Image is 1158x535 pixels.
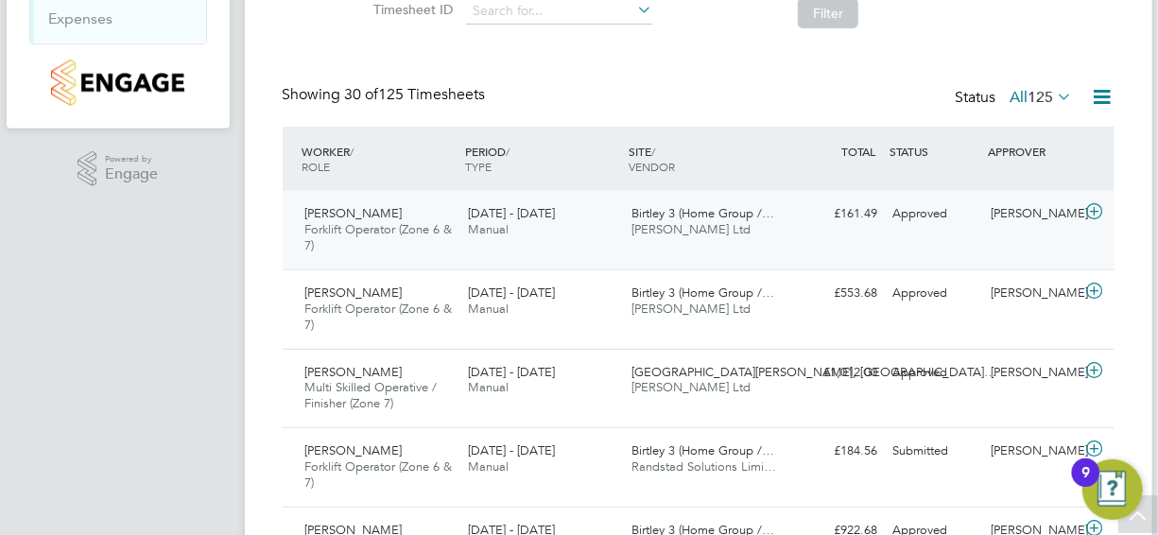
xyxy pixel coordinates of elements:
[468,364,555,380] span: [DATE] - [DATE]
[1028,88,1054,107] span: 125
[460,134,624,183] div: PERIOD
[345,85,379,104] span: 30 of
[105,151,158,167] span: Powered by
[468,285,555,301] span: [DATE] - [DATE]
[51,60,184,106] img: countryside-properties-logo-retina.png
[305,379,438,411] span: Multi Skilled Operative / Finisher (Zone 7)
[305,205,403,221] span: [PERSON_NAME]
[631,205,774,221] span: Birtley 3 (Home Group /…
[49,9,113,27] a: Expenses
[298,134,461,183] div: WORKER
[1011,88,1073,107] label: All
[465,159,492,174] span: TYPE
[468,458,509,475] span: Manual
[78,151,158,187] a: Powered byEngage
[368,1,453,18] label: Timesheet ID
[983,357,1081,388] div: [PERSON_NAME]
[787,198,886,230] div: £161.49
[305,221,453,253] span: Forklift Operator (Zone 6 & 7)
[629,159,675,174] span: VENDOR
[886,278,984,309] div: Approved
[631,221,751,237] span: [PERSON_NAME] Ltd
[886,198,984,230] div: Approved
[983,436,1081,467] div: [PERSON_NAME]
[468,442,555,458] span: [DATE] - [DATE]
[305,442,403,458] span: [PERSON_NAME]
[787,357,886,388] div: £1,012.00
[468,205,555,221] span: [DATE] - [DATE]
[886,436,984,467] div: Submitted
[631,442,774,458] span: Birtley 3 (Home Group /…
[631,364,996,380] span: [GEOGRAPHIC_DATA][PERSON_NAME], [GEOGRAPHIC_DATA]…
[345,85,486,104] span: 125 Timesheets
[305,301,453,333] span: Forklift Operator (Zone 6 & 7)
[1082,459,1143,520] button: Open Resource Center, 9 new notifications
[787,436,886,467] div: £184.56
[305,458,453,491] span: Forklift Operator (Zone 6 & 7)
[305,364,403,380] span: [PERSON_NAME]
[1081,473,1090,497] div: 9
[886,357,984,388] div: Approved
[468,301,509,317] span: Manual
[983,198,1081,230] div: [PERSON_NAME]
[842,144,876,159] span: TOTAL
[631,285,774,301] span: Birtley 3 (Home Group /…
[983,134,1081,168] div: APPROVER
[506,144,510,159] span: /
[29,60,207,106] a: Go to home page
[468,379,509,395] span: Manual
[886,134,984,168] div: STATUS
[983,278,1081,309] div: [PERSON_NAME]
[283,85,490,105] div: Showing
[631,379,751,395] span: [PERSON_NAME] Ltd
[956,85,1077,112] div: Status
[105,166,158,182] span: Engage
[631,458,776,475] span: Randstad Solutions Limi…
[351,144,354,159] span: /
[651,144,655,159] span: /
[468,221,509,237] span: Manual
[631,301,751,317] span: [PERSON_NAME] Ltd
[302,159,331,174] span: ROLE
[305,285,403,301] span: [PERSON_NAME]
[787,278,886,309] div: £553.68
[624,134,787,183] div: SITE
